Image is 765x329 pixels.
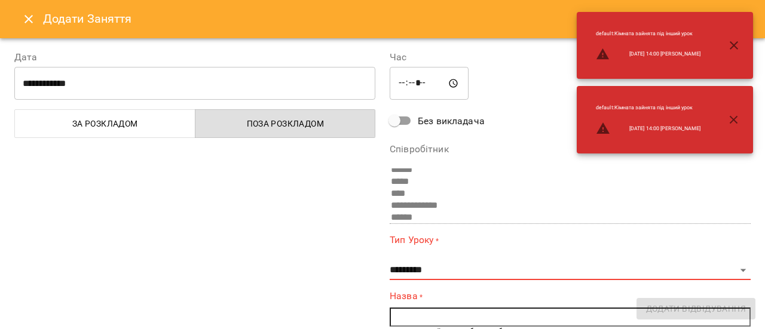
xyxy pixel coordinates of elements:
[14,53,375,62] label: Дата
[14,109,195,138] button: За розкладом
[43,10,751,28] h6: Додати Заняття
[418,114,485,128] span: Без викладача
[14,5,43,33] button: Close
[390,233,751,247] label: Тип Уроку
[586,25,710,42] li: default : Кімната зайнята під інший урок
[586,116,710,140] li: [DATE] 14:00 [PERSON_NAME]
[586,99,710,116] li: default : Кімната зайнята під інший урок
[390,290,751,303] label: Назва
[390,144,751,154] label: Співробітник
[586,42,710,66] li: [DATE] 14:00 [PERSON_NAME]
[22,116,188,131] span: За розкладом
[390,53,751,62] label: Час
[195,109,376,138] button: Поза розкладом
[203,116,369,131] span: Поза розкладом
